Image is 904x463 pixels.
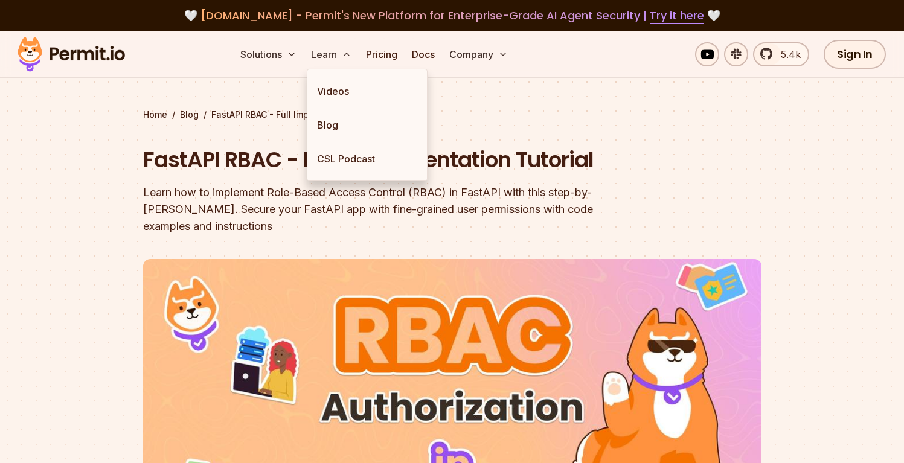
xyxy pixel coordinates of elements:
div: / / [143,109,761,121]
button: Solutions [236,42,301,66]
a: Docs [407,42,440,66]
a: Blog [307,108,427,142]
span: 5.4k [774,47,801,62]
img: Permit logo [12,34,130,75]
h1: FastAPI RBAC - Full Implementation Tutorial [143,145,607,175]
a: CSL Podcast [307,142,427,176]
a: Pricing [361,42,402,66]
a: Try it here [650,8,704,24]
a: Sign In [824,40,886,69]
a: 5.4k [753,42,809,66]
div: 🤍 🤍 [29,7,875,24]
a: Videos [307,74,427,108]
button: Company [444,42,513,66]
span: [DOMAIN_NAME] - Permit's New Platform for Enterprise-Grade AI Agent Security | [200,8,704,23]
a: Blog [180,109,199,121]
div: Learn how to implement Role-Based Access Control (RBAC) in FastAPI with this step-by-[PERSON_NAME... [143,184,607,235]
a: Home [143,109,167,121]
button: Learn [306,42,356,66]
